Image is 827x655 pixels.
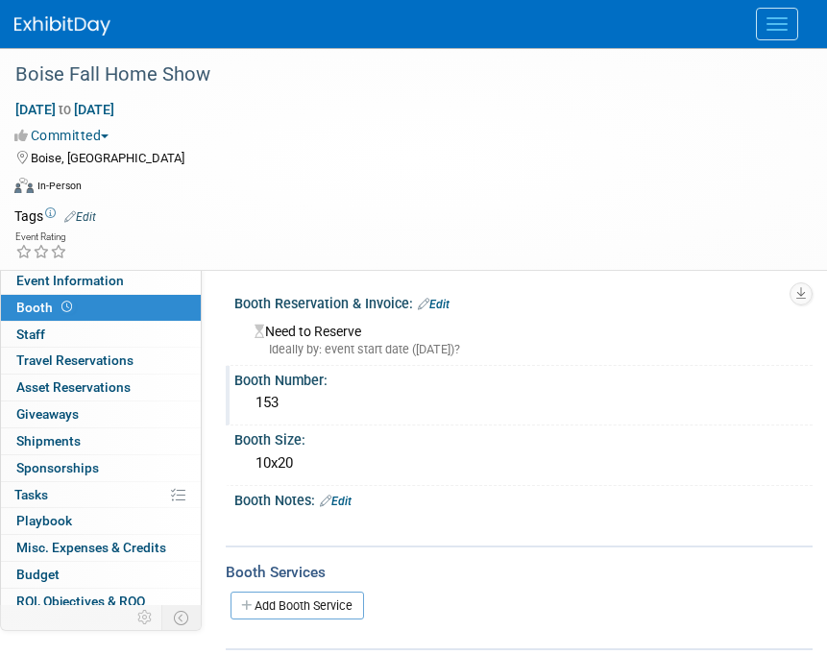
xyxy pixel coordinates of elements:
a: Travel Reservations [1,348,201,374]
div: In-Person [36,179,82,193]
a: Playbook [1,508,201,534]
span: Event Information [16,273,124,288]
div: Booth Services [226,562,813,583]
span: Misc. Expenses & Credits [16,540,166,555]
a: Booth [1,295,201,321]
button: Committed [14,126,116,145]
span: ROI, Objectives & ROO [16,594,145,609]
span: Staff [16,327,45,342]
span: Boise, [GEOGRAPHIC_DATA] [31,151,184,165]
span: Booth not reserved yet [58,300,76,314]
a: Shipments [1,428,201,454]
span: Asset Reservations [16,379,131,395]
span: [DATE] [DATE] [14,101,115,118]
div: Booth Notes: [234,486,813,511]
div: Ideally by: event start date ([DATE])? [255,341,798,358]
a: Sponsorships [1,455,201,481]
span: Giveaways [16,406,79,422]
a: Event Information [1,268,201,294]
a: Misc. Expenses & Credits [1,535,201,561]
a: Edit [320,495,352,508]
div: Event Rating [15,232,67,242]
a: Edit [418,298,450,311]
div: Boise Fall Home Show [9,58,789,92]
div: Need to Reserve [249,317,798,358]
div: Booth Reservation & Invoice: [234,289,813,314]
a: Staff [1,322,201,348]
span: Sponsorships [16,460,99,475]
span: Travel Reservations [16,352,134,368]
span: Booth [16,300,76,315]
button: Menu [756,8,798,40]
a: ROI, Objectives & ROO [1,589,201,615]
span: to [56,102,74,117]
a: Giveaways [1,401,201,427]
td: Tags [14,206,96,226]
div: 153 [249,388,798,418]
div: Event Format [14,175,803,204]
span: Tasks [14,487,48,502]
span: Playbook [16,513,72,528]
a: Budget [1,562,201,588]
div: Booth Size: [234,425,813,449]
img: Format-Inperson.png [14,178,34,193]
span: Shipments [16,433,81,449]
a: Tasks [1,482,201,508]
a: Edit [64,210,96,224]
a: Add Booth Service [231,592,364,619]
a: Asset Reservations [1,375,201,400]
td: Personalize Event Tab Strip [129,605,162,630]
td: Toggle Event Tabs [162,605,202,630]
div: Booth Number: [234,366,813,390]
span: Budget [16,567,60,582]
div: 10x20 [249,449,798,478]
img: ExhibitDay [14,16,110,36]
